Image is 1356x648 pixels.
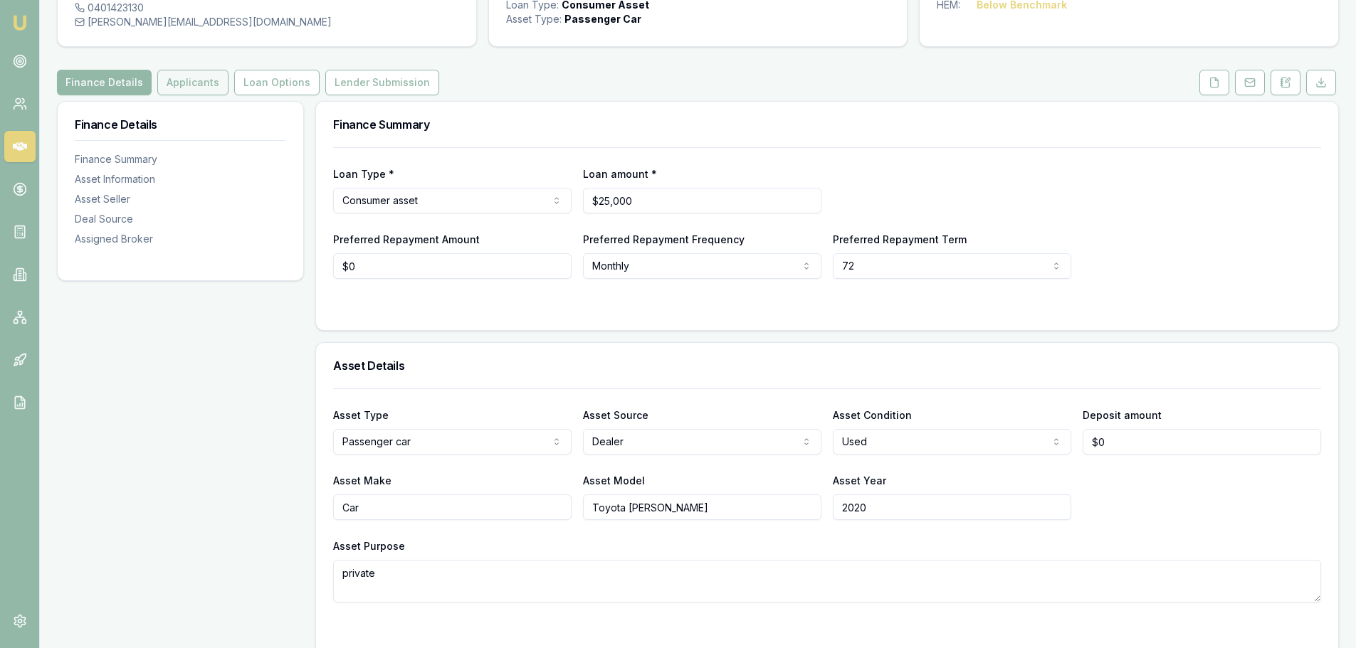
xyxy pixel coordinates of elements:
[333,233,480,245] label: Preferred Repayment Amount
[333,360,1321,371] h3: Asset Details
[75,232,286,246] div: Assigned Broker
[1083,409,1162,421] label: Deposit amount
[583,409,648,421] label: Asset Source
[1083,429,1321,455] input: $
[333,168,394,180] label: Loan Type *
[75,1,459,15] div: 0401423130
[234,70,320,95] button: Loan Options
[11,14,28,31] img: emu-icon-u.png
[75,119,286,130] h3: Finance Details
[325,70,439,95] button: Lender Submission
[333,253,572,279] input: $
[57,70,154,95] a: Finance Details
[333,474,391,487] label: Asset Make
[75,212,286,226] div: Deal Source
[583,474,645,487] label: Asset Model
[322,70,442,95] a: Lender Submission
[333,560,1321,602] textarea: private
[157,70,228,95] button: Applicants
[506,12,562,26] div: Asset Type :
[333,409,389,421] label: Asset Type
[333,540,405,552] label: Asset Purpose
[833,409,912,421] label: Asset Condition
[564,12,641,26] div: Passenger Car
[333,119,1321,130] h3: Finance Summary
[833,233,967,245] label: Preferred Repayment Term
[583,233,745,245] label: Preferred Repayment Frequency
[833,474,886,487] label: Asset Year
[75,172,286,186] div: Asset Information
[75,192,286,206] div: Asset Seller
[154,70,231,95] a: Applicants
[231,70,322,95] a: Loan Options
[583,188,821,213] input: $
[75,15,459,29] div: [PERSON_NAME][EMAIL_ADDRESS][DOMAIN_NAME]
[75,152,286,166] div: Finance Summary
[583,168,657,180] label: Loan amount *
[57,70,152,95] button: Finance Details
